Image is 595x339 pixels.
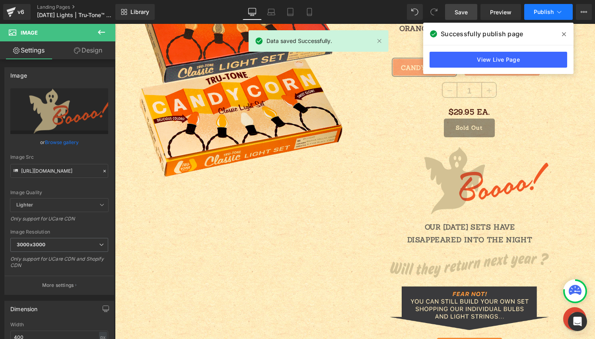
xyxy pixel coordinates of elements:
[10,256,108,274] div: Only support for UCare CDN and Shopify CDN
[42,282,74,289] p: More settings
[576,4,592,20] button: More
[426,4,442,20] button: Redo
[59,41,117,59] a: Design
[300,4,319,20] a: Mobile
[10,216,108,227] div: Only support for UCare CDN
[10,138,108,146] div: or
[240,21,469,32] p: SELECT A STYLE:
[407,4,423,20] button: Undo
[130,8,149,16] span: Library
[266,37,332,45] span: Data saved Successfully.
[448,283,471,306] div: Chat widget toggle
[480,4,521,20] a: Preview
[534,9,554,15] span: Publish
[10,190,108,195] div: Image Quality
[568,312,587,331] div: Open Intercom Messenger
[10,322,108,327] div: Width
[10,68,27,79] div: Image
[441,29,523,39] span: Successfully publish page
[448,283,471,306] img: Chat Button
[490,8,511,16] span: Preview
[281,4,300,20] a: Tablet
[10,229,108,235] div: Image Resolution
[241,197,469,210] p: OUR [DATE] SETS HAVE
[243,4,262,20] a: Desktop
[16,7,26,17] div: v6
[10,301,38,312] div: Dimension
[21,29,38,36] span: Image
[358,35,416,52] span: TRICK OR TREAT
[10,164,108,178] input: Link
[10,154,108,160] div: Image Src
[430,52,567,68] a: View Live Page
[455,8,468,16] span: Save
[241,210,469,222] p: DISAPPEARED INTO THE NIGHT
[37,4,128,10] a: Landing Pages
[115,4,155,20] a: New Library
[322,314,387,333] a: SHOP BULBS
[17,242,45,247] b: 3000x3000
[37,12,113,18] span: [DATE] Lights | Tru-Tone™ vintage-style LED light bulbs
[5,276,114,294] button: More settings
[524,4,573,20] button: Publish
[16,202,33,208] b: Lighter
[240,81,469,95] p: $29.95 Ea.
[329,95,380,113] button: Sold Out
[262,4,281,20] a: Laptop
[45,135,79,149] a: Browse gallery
[3,4,31,20] a: v6
[286,35,333,52] span: CANDY CORN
